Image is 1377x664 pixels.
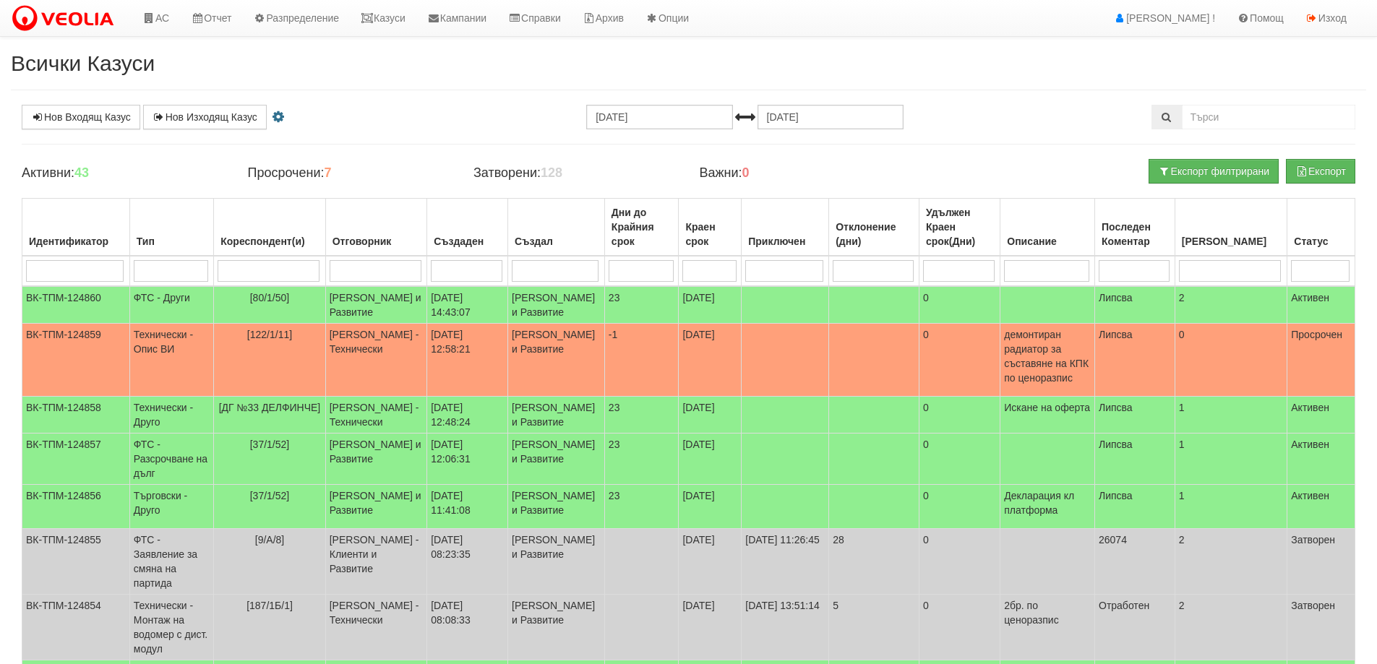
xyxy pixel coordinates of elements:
td: ВК-ТПМ-124855 [22,529,130,595]
td: [PERSON_NAME] и Развитие [325,434,426,485]
th: Отговорник: No sort applied, activate to apply an ascending sort [325,199,426,256]
th: Тип: No sort applied, activate to apply an ascending sort [129,199,213,256]
td: [PERSON_NAME] и Развитие [508,595,605,660]
span: [37/1/52] [250,490,290,501]
td: Активен [1287,286,1355,324]
td: [DATE] 14:43:07 [427,286,508,324]
span: 23 [609,292,620,303]
i: Настройки [270,112,287,122]
p: Декларация кл платформа [1004,488,1091,517]
td: Активен [1287,485,1355,529]
div: Последен Коментар [1099,217,1171,251]
td: 0 [919,595,1000,660]
div: Удължен Краен срок(Дни) [923,202,996,251]
td: ФТС - Други [129,286,213,324]
td: 2 [1175,595,1287,660]
td: 0 [919,286,1000,324]
td: [PERSON_NAME] и Развитие [508,286,605,324]
div: Идентификатор [26,231,126,251]
td: Търговски - Друго [129,485,213,529]
span: Липсва [1099,490,1133,501]
th: Идентификатор: No sort applied, activate to apply an ascending sort [22,199,130,256]
h4: Просрочени: [247,166,451,181]
div: Създал [512,231,601,251]
td: [PERSON_NAME] - Технически [325,595,426,660]
td: 0 [919,397,1000,434]
th: Създаден: No sort applied, activate to apply an ascending sort [427,199,508,256]
td: 5 [829,595,919,660]
td: [DATE] 11:41:08 [427,485,508,529]
td: Технически - Друго [129,397,213,434]
td: Активен [1287,434,1355,485]
td: 1 [1175,485,1287,529]
button: Експорт [1286,159,1355,184]
th: Приключен: No sort applied, activate to apply an ascending sort [742,199,829,256]
td: ВК-ТПМ-124854 [22,595,130,660]
td: Технически - Монтаж на водомер с дист. модул [129,595,213,660]
td: ФТС - Заявление за смяна на партида [129,529,213,595]
td: [DATE] [679,324,742,397]
span: [37/1/52] [250,439,290,450]
td: [DATE] 11:26:45 [742,529,829,595]
td: [DATE] [679,485,742,529]
span: Липсва [1099,292,1133,303]
td: Технически - Опис ВИ [129,324,213,397]
th: Удължен Краен срок(Дни): No sort applied, activate to apply an ascending sort [919,199,1000,256]
div: Кореспондент(и) [218,231,322,251]
td: ВК-ТПМ-124858 [22,397,130,434]
td: Просрочен [1287,324,1355,397]
td: ВК-ТПМ-124859 [22,324,130,397]
span: Липсва [1099,439,1133,450]
h4: Активни: [22,166,226,181]
td: 2 [1175,286,1287,324]
td: Активен [1287,397,1355,434]
th: Статус: No sort applied, activate to apply an ascending sort [1287,199,1355,256]
input: Търсене по Идентификатор, Бл/Вх/Ап, Тип, Описание, Моб. Номер, Имейл, Файл, Коментар, [1182,105,1355,129]
td: [DATE] 12:58:21 [427,324,508,397]
td: [DATE] 12:48:24 [427,397,508,434]
span: [ДГ №33 ДЕЛФИНЧЕ] [219,402,321,413]
td: 0 [919,434,1000,485]
td: [PERSON_NAME] и Развитие [508,529,605,595]
td: [DATE] 13:51:14 [742,595,829,660]
td: 2 [1175,529,1287,595]
div: Дни до Крайния срок [609,202,675,251]
th: Последен Коментар: No sort applied, activate to apply an ascending sort [1095,199,1175,256]
td: Затворен [1287,529,1355,595]
b: 7 [324,165,331,180]
th: Дни до Крайния срок: No sort applied, activate to apply an ascending sort [604,199,679,256]
span: 23 [609,402,620,413]
span: [9/А/8] [255,534,284,546]
td: [DATE] [679,286,742,324]
b: 0 [742,165,750,180]
h4: Важни: [699,166,903,181]
td: 1 [1175,434,1287,485]
th: Описание: No sort applied, activate to apply an ascending sort [1000,199,1095,256]
th: Краен срок: No sort applied, activate to apply an ascending sort [679,199,742,256]
td: [PERSON_NAME] и Развитие [325,286,426,324]
td: Затворен [1287,595,1355,660]
div: Приключен [745,231,825,251]
th: Отклонение (дни): No sort applied, activate to apply an ascending sort [829,199,919,256]
td: ФТС - Разсрочване на дълг [129,434,213,485]
div: Краен срок [682,217,737,251]
td: 0 [919,485,1000,529]
b: 43 [74,165,89,180]
a: Нов Входящ Казус [22,105,140,129]
img: VeoliaLogo.png [11,4,121,34]
td: [PERSON_NAME] - Технически [325,324,426,397]
td: [DATE] 08:08:33 [427,595,508,660]
td: 0 [919,324,1000,397]
td: [PERSON_NAME] и Развитие [508,485,605,529]
td: 28 [829,529,919,595]
td: ВК-ТПМ-124857 [22,434,130,485]
div: Описание [1004,231,1091,251]
td: 0 [1175,324,1287,397]
span: [187/1Б/1] [246,600,293,611]
span: 23 [609,490,620,501]
span: Липсва [1099,329,1133,340]
span: 26074 [1099,534,1127,546]
div: Отговорник [330,231,423,251]
td: ВК-ТПМ-124860 [22,286,130,324]
td: [DATE] [679,529,742,595]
